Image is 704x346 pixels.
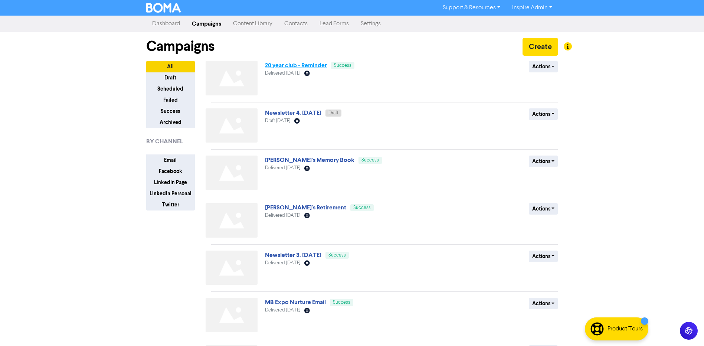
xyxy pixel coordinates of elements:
[529,203,558,215] button: Actions
[328,111,338,115] span: Draft
[353,205,371,210] span: Success
[529,156,558,167] button: Actions
[667,310,704,346] iframe: Chat Widget
[529,108,558,120] button: Actions
[265,261,300,265] span: Delivered [DATE]
[506,2,558,14] a: Inspire Admin
[265,166,300,170] span: Delivered [DATE]
[265,109,321,117] a: Newsletter 4. [DATE]
[146,117,195,128] button: Archived
[206,156,258,190] img: Not found
[206,61,258,95] img: Not found
[186,16,227,31] a: Campaigns
[265,156,354,164] a: [PERSON_NAME]'s Memory Book
[146,61,195,72] button: All
[265,298,326,306] a: MB Expo Nurture Email
[529,298,558,309] button: Actions
[146,199,195,210] button: Twitter
[146,154,195,166] button: Email
[529,61,558,72] button: Actions
[265,251,321,259] a: Newsletter 3. [DATE]
[146,166,195,177] button: Facebook
[146,16,186,31] a: Dashboard
[333,300,350,305] span: Success
[265,62,327,69] a: 20 year club - Reminder
[146,72,195,84] button: Draft
[334,63,351,68] span: Success
[146,105,195,117] button: Success
[206,298,258,332] img: Not found
[206,251,258,285] img: Not found
[265,204,346,211] a: [PERSON_NAME]'s Retirement
[265,308,300,313] span: Delivered [DATE]
[328,253,346,258] span: Success
[265,213,300,218] span: Delivered [DATE]
[146,177,195,188] button: LinkedIn Page
[206,108,258,143] img: Not found
[265,71,300,76] span: Delivered [DATE]
[314,16,355,31] a: Lead Forms
[265,118,290,123] span: Draft [DATE]
[146,94,195,106] button: Failed
[146,137,183,146] span: BY CHANNEL
[437,2,506,14] a: Support & Resources
[206,203,258,238] img: Not found
[227,16,278,31] a: Content Library
[355,16,387,31] a: Settings
[523,38,558,56] button: Create
[146,38,215,55] h1: Campaigns
[361,158,379,163] span: Success
[146,3,181,13] img: BOMA Logo
[146,83,195,95] button: Scheduled
[278,16,314,31] a: Contacts
[146,188,195,199] button: LinkedIn Personal
[529,251,558,262] button: Actions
